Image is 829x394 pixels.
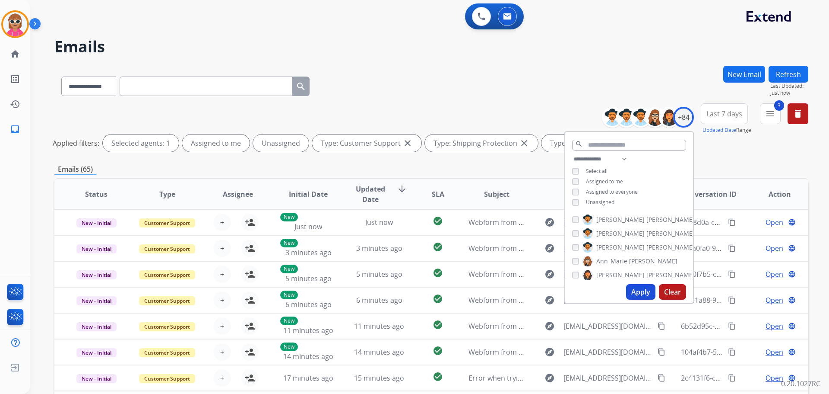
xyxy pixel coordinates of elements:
[766,321,783,331] span: Open
[793,109,803,119] mat-icon: delete
[706,112,742,115] span: Last 7 days
[563,321,652,331] span: [EMAIL_ADDRESS][DOMAIN_NAME]
[280,317,298,325] p: New
[214,266,231,283] button: +
[728,296,736,304] mat-icon: content_copy
[788,374,796,382] mat-icon: language
[468,218,664,227] span: Webform from [EMAIL_ADDRESS][DOMAIN_NAME] on [DATE]
[788,270,796,278] mat-icon: language
[596,229,645,238] span: [PERSON_NAME]
[285,300,332,309] span: 6 minutes ago
[766,347,783,357] span: Open
[53,138,99,148] p: Applied filters:
[139,244,195,253] span: Customer Support
[468,347,664,357] span: Webform from [EMAIL_ADDRESS][DOMAIN_NAME] on [DATE]
[433,242,443,252] mat-icon: check_circle
[10,74,20,84] mat-icon: list_alt
[76,270,117,279] span: New - Initial
[468,321,664,331] span: Webform from [EMAIL_ADDRESS][DOMAIN_NAME] on [DATE]
[728,218,736,226] mat-icon: content_copy
[596,271,645,279] span: [PERSON_NAME]
[280,213,298,221] p: New
[294,222,322,231] span: Just now
[563,347,652,357] span: [EMAIL_ADDRESS][DOMAIN_NAME]
[10,49,20,59] mat-icon: home
[356,269,402,279] span: 5 minutes ago
[103,135,179,152] div: Selected agents: 1
[85,189,108,199] span: Status
[433,372,443,382] mat-icon: check_circle
[766,269,783,279] span: Open
[223,189,253,199] span: Assignee
[563,217,652,227] span: [EMAIL_ADDRESS][DOMAIN_NAME]
[214,214,231,231] button: +
[563,373,652,383] span: [EMAIL_ADDRESS][DOMAIN_NAME]
[10,124,20,135] mat-icon: inbox
[397,184,407,194] mat-icon: arrow_downward
[285,248,332,257] span: 3 minutes ago
[544,217,555,227] mat-icon: explore
[220,269,224,279] span: +
[659,284,686,300] button: Clear
[220,243,224,253] span: +
[296,81,306,92] mat-icon: search
[468,243,664,253] span: Webform from [EMAIL_ADDRESS][DOMAIN_NAME] on [DATE]
[681,373,807,383] span: 2c4131f6-c382-47ca-b6c2-074cf9467fb2
[356,295,402,305] span: 6 minutes ago
[646,229,695,238] span: [PERSON_NAME]
[681,189,737,199] span: Conversation ID
[544,321,555,331] mat-icon: explore
[76,374,117,383] span: New - Initial
[365,218,393,227] span: Just now
[766,295,783,305] span: Open
[182,135,250,152] div: Assigned to me
[770,90,808,96] span: Just now
[702,127,736,134] button: Updated Date
[596,243,645,252] span: [PERSON_NAME]
[468,269,664,279] span: Webform from [EMAIL_ADDRESS][DOMAIN_NAME] on [DATE]
[220,295,224,305] span: +
[245,243,255,253] mat-icon: person_add
[765,109,775,119] mat-icon: menu
[788,244,796,252] mat-icon: language
[646,243,695,252] span: [PERSON_NAME]
[658,322,665,330] mat-icon: content_copy
[10,99,20,109] mat-icon: history
[433,216,443,226] mat-icon: check_circle
[214,369,231,387] button: +
[760,103,781,124] button: 3
[356,243,402,253] span: 3 minutes ago
[159,189,175,199] span: Type
[3,12,27,36] img: avatar
[575,140,583,148] mat-icon: search
[563,295,652,305] span: [EMAIL_ADDRESS][DOMAIN_NAME]
[544,295,555,305] mat-icon: explore
[425,135,538,152] div: Type: Shipping Protection
[701,103,748,124] button: Last 7 days
[139,322,195,331] span: Customer Support
[245,321,255,331] mat-icon: person_add
[781,378,820,389] p: 0.20.1027RC
[586,199,614,206] span: Unassigned
[596,257,627,266] span: Ann_Marie
[354,347,404,357] span: 14 minutes ago
[139,348,195,357] span: Customer Support
[283,352,333,361] span: 14 minutes ago
[563,243,652,253] span: [EMAIL_ADDRESS][DOMAIN_NAME]
[728,270,736,278] mat-icon: content_copy
[468,295,664,305] span: Webform from [EMAIL_ADDRESS][DOMAIN_NAME] on [DATE]
[54,38,808,55] h2: Emails
[220,217,224,227] span: +
[280,343,298,351] p: New
[402,138,413,148] mat-icon: close
[788,322,796,330] mat-icon: language
[283,326,333,335] span: 11 minutes ago
[245,269,255,279] mat-icon: person_add
[646,215,695,224] span: [PERSON_NAME]
[280,265,298,273] p: New
[245,347,255,357] mat-icon: person_add
[681,347,810,357] span: 104af4b7-58a8-49c5-a9a5-37a3527c2fec
[433,320,443,330] mat-icon: check_circle
[737,179,808,209] th: Action
[312,135,421,152] div: Type: Customer Support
